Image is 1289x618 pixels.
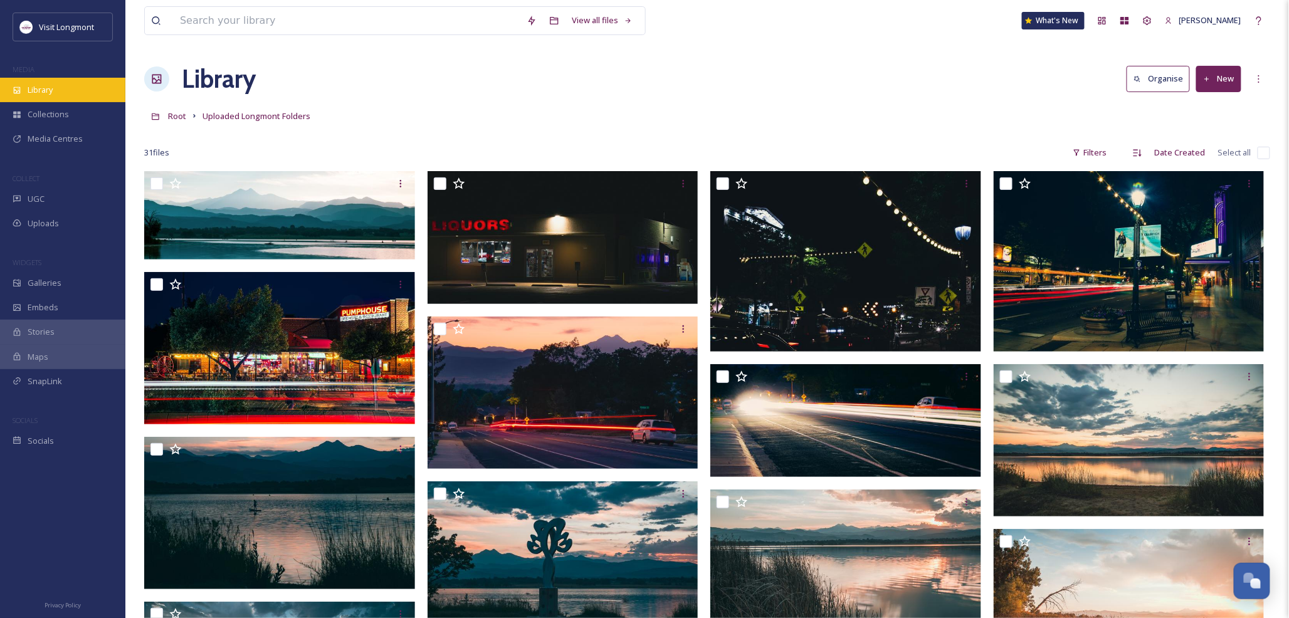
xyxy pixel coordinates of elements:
[1149,140,1212,165] div: Date Created
[203,108,310,123] a: Uploaded Longmont Folders
[45,597,81,612] a: Privacy Policy
[28,435,54,447] span: Socials
[994,171,1265,352] img: ext_1752524011.978509_brian.gibson83@gmail.com-20250712-Longmont-19.jpg
[428,171,698,304] img: ext_1752524012.457856_brian.gibson83@gmail.com-20250712-Longmont-21.jpg
[28,301,58,313] span: Embeds
[144,272,415,424] img: ext_1752524011.744494_brian.gibson83@gmail.com-20250712-Longmont-18.jpg
[13,65,34,74] span: MEDIA
[1218,147,1251,159] span: Select all
[203,110,310,122] span: Uploaded Longmont Folders
[13,416,38,425] span: SOCIALS
[1127,66,1196,92] a: Organise
[710,364,981,477] img: ext_1752524011.302319_brian.gibson83@gmail.com-20250712-Longmont-17.jpg
[28,133,83,145] span: Media Centres
[39,21,94,33] span: Visit Longmont
[13,258,41,267] span: WIDGETS
[28,277,61,289] span: Galleries
[28,217,59,229] span: Uploads
[1022,12,1085,29] a: What's New
[174,7,520,34] input: Search your library
[144,147,169,159] span: 31 file s
[168,110,186,122] span: Root
[28,84,53,96] span: Library
[1196,66,1241,92] button: New
[1127,66,1190,92] button: Organise
[144,171,415,259] img: ext_1752524013.506654_brian.gibson83@gmail.com-20250712-Longmont-01.jpg
[45,601,81,609] span: Privacy Policy
[428,317,698,469] img: ext_1752524011.437782_brian.gibson83@gmail.com-20250712-Longmont-16.jpg
[28,375,62,387] span: SnapLink
[1066,140,1113,165] div: Filters
[1234,563,1270,599] button: Open Chat
[168,108,186,123] a: Root
[28,326,55,338] span: Stories
[28,193,45,205] span: UGC
[566,8,639,33] a: View all files
[182,60,256,98] a: Library
[994,364,1265,516] img: ext_1752524010.846933_brian.gibson83@gmail.com-20250712-Longmont-15.jpg
[28,351,48,363] span: Maps
[710,171,981,352] img: ext_1752524012.0573_brian.gibson83@gmail.com-20250712-Longmont-20.jpg
[1159,8,1248,33] a: [PERSON_NAME]
[144,437,415,589] img: ext_1752524010.280646_brian.gibson83@gmail.com-20250712-Longmont-14.jpg
[20,21,33,33] img: longmont.jpg
[1179,14,1241,26] span: [PERSON_NAME]
[13,174,39,183] span: COLLECT
[28,108,69,120] span: Collections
